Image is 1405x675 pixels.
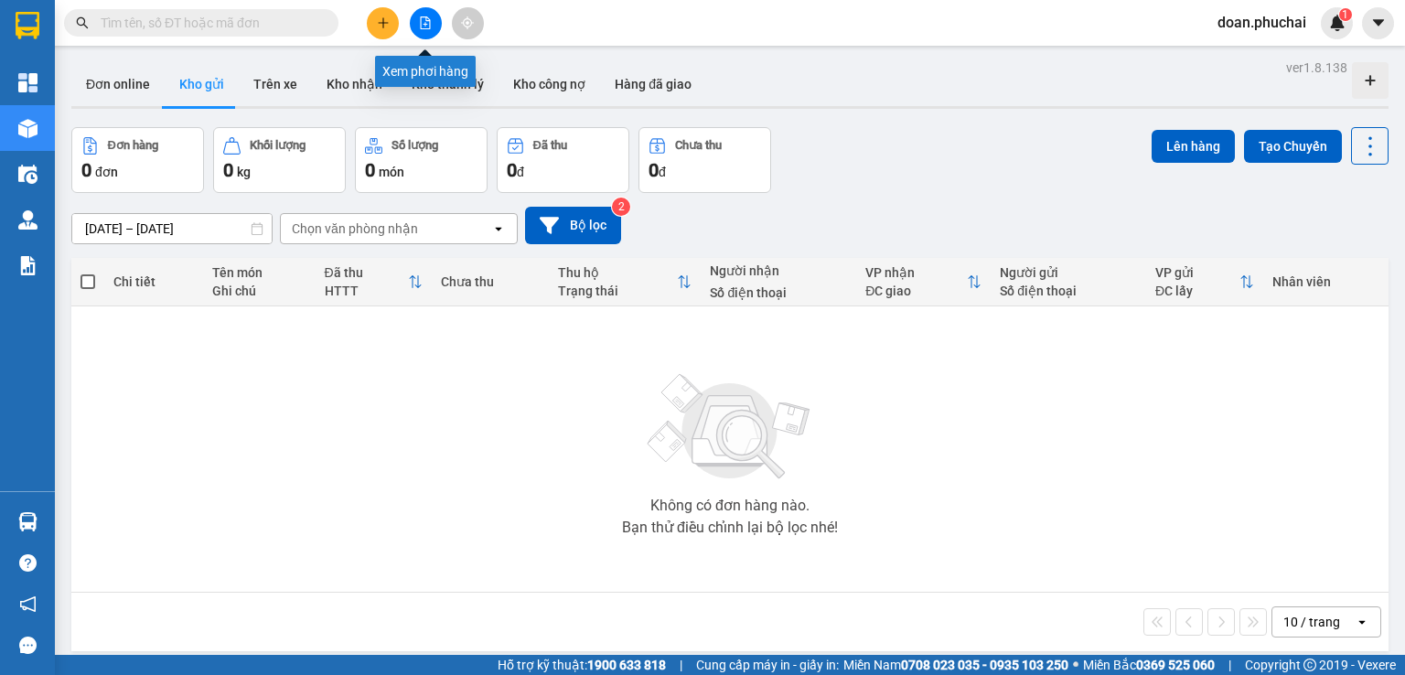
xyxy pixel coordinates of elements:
span: aim [461,16,474,29]
input: Select a date range. [72,214,272,243]
div: Chi tiết [113,274,194,289]
span: ⚪️ [1073,661,1078,669]
span: caret-down [1370,15,1387,31]
div: VP nhận [865,265,967,280]
span: Cung cấp máy in - giấy in: [696,655,839,675]
span: 0 [365,159,375,181]
span: message [19,637,37,654]
img: logo-vxr [16,12,39,39]
div: Đơn hàng [108,139,158,152]
div: 10 / trang [1283,613,1340,631]
div: Chọn văn phòng nhận [292,220,418,238]
img: solution-icon [18,256,38,275]
sup: 1 [1339,8,1352,21]
strong: 1900 633 818 [587,658,666,672]
span: 0 [507,159,517,181]
div: Số lượng [391,139,438,152]
div: Bạn thử điều chỉnh lại bộ lọc nhé! [622,520,838,535]
div: Không có đơn hàng nào. [650,498,810,513]
img: warehouse-icon [18,512,38,531]
span: | [1228,655,1231,675]
span: doan.phuchai [1203,11,1321,34]
button: Bộ lọc [525,207,621,244]
button: Số lượng0món [355,127,488,193]
th: Toggle SortBy [549,258,702,306]
span: Miền Nam [843,655,1068,675]
div: Nhân viên [1272,274,1379,289]
th: Toggle SortBy [1146,258,1263,306]
div: Chưa thu [675,139,722,152]
button: Kho công nợ [499,62,600,106]
div: Tên món [212,265,306,280]
svg: open [1355,615,1369,629]
div: Đã thu [533,139,567,152]
span: kg [237,165,251,179]
span: Hỗ trợ kỹ thuật: [498,655,666,675]
span: đ [517,165,524,179]
span: file-add [419,16,432,29]
button: plus [367,7,399,39]
img: warehouse-icon [18,210,38,230]
span: search [76,16,89,29]
div: Số điện thoại [1000,284,1137,298]
button: Tạo Chuyến [1244,130,1342,163]
th: Toggle SortBy [316,258,433,306]
input: Tìm tên, số ĐT hoặc mã đơn [101,13,316,33]
div: Khối lượng [250,139,306,152]
div: Chưa thu [441,274,540,289]
img: warehouse-icon [18,165,38,184]
span: 0 [649,159,659,181]
img: warehouse-icon [18,119,38,138]
div: ĐC lấy [1155,284,1239,298]
span: 0 [223,159,233,181]
span: | [680,655,682,675]
div: Người nhận [710,263,847,278]
button: Chưa thu0đ [638,127,771,193]
div: Thu hộ [558,265,678,280]
th: Toggle SortBy [856,258,991,306]
button: Kho nhận [312,62,397,106]
div: ver 1.8.138 [1286,58,1347,78]
div: Trạng thái [558,284,678,298]
span: đ [659,165,666,179]
span: 0 [81,159,91,181]
div: VP gửi [1155,265,1239,280]
img: svg+xml;base64,PHN2ZyBjbGFzcz0ibGlzdC1wbHVnX19zdmciIHhtbG5zPSJodHRwOi8vd3d3LnczLm9yZy8yMDAwL3N2Zy... [638,363,821,491]
button: caret-down [1362,7,1394,39]
button: Trên xe [239,62,312,106]
button: file-add [410,7,442,39]
span: plus [377,16,390,29]
span: Miền Bắc [1083,655,1215,675]
div: Người gửi [1000,265,1137,280]
span: đơn [95,165,118,179]
button: Đơn online [71,62,165,106]
span: question-circle [19,554,37,572]
img: icon-new-feature [1329,15,1346,31]
span: notification [19,595,37,613]
strong: 0369 525 060 [1136,658,1215,672]
div: Ghi chú [212,284,306,298]
div: Số điện thoại [710,285,847,300]
strong: 0708 023 035 - 0935 103 250 [901,658,1068,672]
span: copyright [1303,659,1316,671]
button: Khối lượng0kg [213,127,346,193]
button: Đơn hàng0đơn [71,127,204,193]
button: Đã thu0đ [497,127,629,193]
div: HTTT [325,284,409,298]
sup: 2 [612,198,630,216]
button: Hàng đã giao [600,62,706,106]
div: Xem phơi hàng [375,56,476,87]
img: dashboard-icon [18,73,38,92]
button: Kho gửi [165,62,239,106]
button: Lên hàng [1152,130,1235,163]
span: món [379,165,404,179]
span: 1 [1342,8,1348,21]
button: aim [452,7,484,39]
div: Đã thu [325,265,409,280]
svg: open [491,221,506,236]
div: ĐC giao [865,284,967,298]
div: Tạo kho hàng mới [1352,62,1389,99]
